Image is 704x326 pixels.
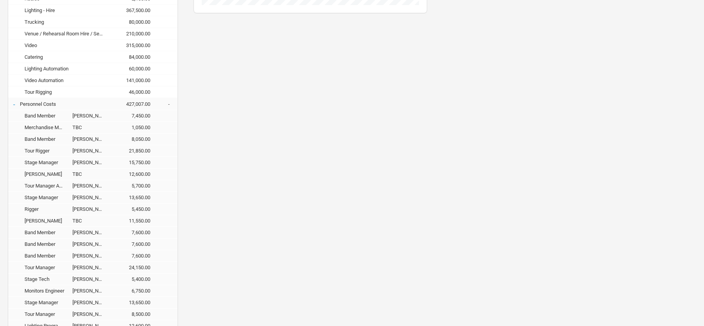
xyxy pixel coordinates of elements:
div: 13,650.00 [111,195,158,200]
div: 5,400.00 [111,276,158,282]
div: Matt Chequer [72,265,111,270]
div: 367,500.00 [111,7,158,13]
div: Carpenter [20,171,72,177]
div: Video Automation [20,77,111,83]
div: Personnel Costs [20,101,111,107]
div: 46,000.00 [111,89,158,95]
div: Stage Tech [20,276,72,282]
div: 7,600.00 [111,241,158,247]
div: Band Member [20,136,72,142]
div: Stage Manager [20,300,72,305]
div: Catering [20,54,111,60]
div: Pati Villegas [72,183,111,189]
div: Rafi Lazzaro [72,288,111,294]
div: Band Member [20,253,72,259]
div: 5,450.00 [111,206,158,212]
div: Tour Rigger [20,148,72,154]
div: Lighting Automation [20,66,111,72]
div: 427,007.00 [111,101,158,107]
div: Dominic Simper [72,230,111,235]
div: Stage Manager [20,195,72,200]
div: Band Member [20,113,72,119]
div: Tour Manager Assistant [20,183,72,189]
div: TBC [72,171,111,177]
div: Venue / Rehearsal Room Hire / Security [20,31,111,37]
div: Rigger [20,206,72,212]
div: Kea Sheppard [72,311,111,317]
div: 21,850.00 [111,148,158,154]
div: Ben Sullivan [72,300,111,305]
div: 12,600.00 [111,171,158,177]
div: Ken Flagg [72,148,111,154]
div: Jack Harris [72,206,111,212]
div: 5,700.00 [111,183,158,189]
div: - [8,100,20,108]
div: Jay Watson [72,136,111,142]
div: Matt Handley [72,276,111,282]
div: Merchandise Manager [20,124,72,130]
div: 11,550.00 [111,218,158,224]
div: Julien Barbagallo [72,241,111,247]
div: Band Member [20,230,72,235]
div: 15,750.00 [111,159,158,165]
div: 7,600.00 [111,253,158,259]
div: Tour Manager [20,265,72,270]
div: 1,050.00 [111,124,158,130]
div: Band Member [20,241,72,247]
div: Jake Sullivan [72,195,111,200]
div: 60,000.00 [111,66,158,72]
div: Tour Rigging [20,89,111,95]
div: Stage Manager [20,159,72,165]
div: 80,000.00 [111,19,158,25]
div: 210,000.00 [111,31,158,37]
div: 13,650.00 [111,300,158,305]
div: 7,600.00 [111,230,158,235]
div: Lighting - Hire [20,7,111,13]
div: 24,150.00 [111,265,158,270]
div: 315,000.00 [111,42,158,48]
div: TBC [72,124,111,130]
div: Cam Avery [72,253,111,259]
div: Matthew (Ben) Sullivan [72,159,111,165]
div: - [158,101,178,107]
div: 6,750.00 [111,288,158,294]
div: 8,050.00 [111,136,158,142]
div: 8,500.00 [111,311,158,317]
div: Monitors Engineer [20,288,72,294]
div: 84,000.00 [111,54,158,60]
div: Video [20,42,111,48]
div: Carpenter [20,218,72,224]
div: Tour Manager [20,311,72,317]
div: TBC [72,218,111,224]
div: Kevin Parker [72,113,111,119]
div: Trucking [20,19,111,25]
div: 141,000.00 [111,77,158,83]
div: 7,450.00 [111,113,158,119]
